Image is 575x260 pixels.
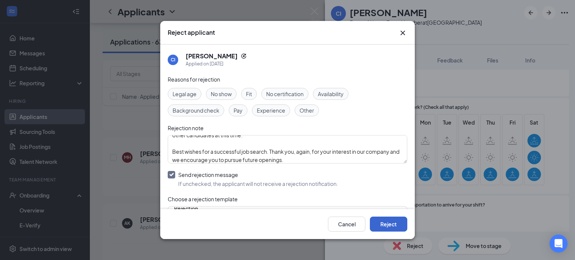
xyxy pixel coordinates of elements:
[328,217,365,232] button: Cancel
[171,56,175,63] div: CI
[370,217,407,232] button: Reject
[173,90,197,98] span: Legal age
[266,90,304,98] span: No certification
[168,76,220,83] span: Reasons for rejection
[211,90,232,98] span: No show
[173,106,219,114] span: Background check
[398,28,407,37] button: Close
[398,28,407,37] svg: Cross
[168,196,238,202] span: Choose a rejection template
[168,135,407,163] textarea: Thank you for your interest in joining the team at [DEMOGRAPHIC_DATA]-fil-A [GEOGRAPHIC_DATA]. We...
[318,90,344,98] span: Availability
[257,106,285,114] span: Experience
[174,203,198,214] span: Rejection
[168,125,204,131] span: Rejection note
[168,28,215,37] h3: Reject applicant
[241,53,247,59] svg: Reapply
[186,60,247,68] div: Applied on [DATE]
[299,106,314,114] span: Other
[186,52,238,60] h5: [PERSON_NAME]
[246,90,252,98] span: Fit
[550,235,568,253] div: Open Intercom Messenger
[234,106,243,114] span: Pay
